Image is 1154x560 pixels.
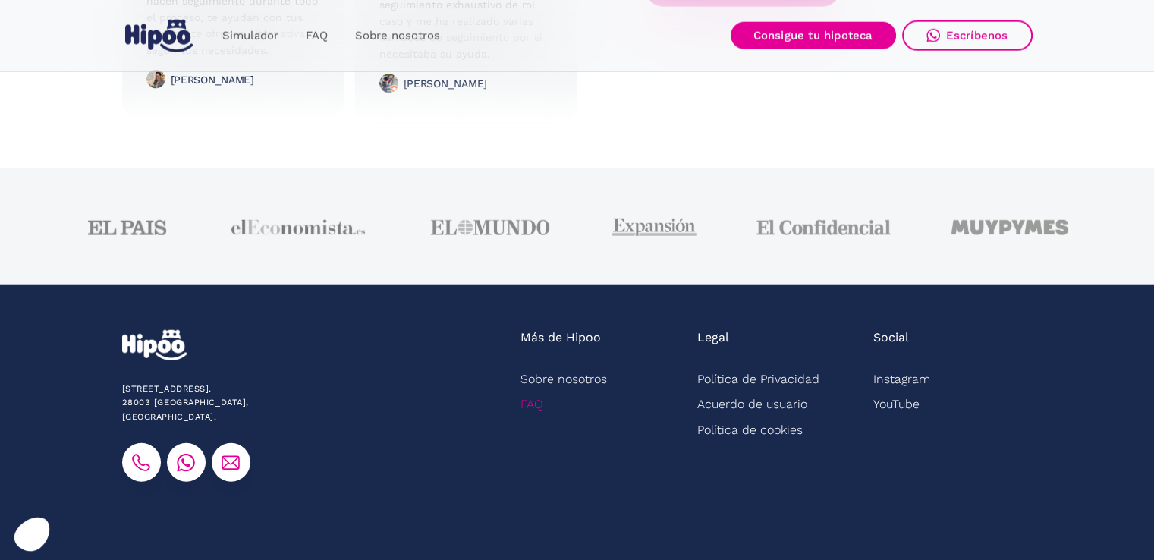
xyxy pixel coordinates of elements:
a: Instagram [873,367,930,392]
a: YouTube [873,392,920,417]
div: Legal [697,330,729,346]
a: Acuerdo de usuario [697,392,807,417]
a: Escríbenos [902,20,1033,51]
div: Más de Hipoo [520,330,601,346]
a: Sobre nosotros [520,367,607,392]
a: Sobre nosotros [341,21,454,51]
div: Social [873,330,909,346]
div: Escríbenos [946,29,1008,42]
div: [STREET_ADDRESS]. 28003 [GEOGRAPHIC_DATA], [GEOGRAPHIC_DATA]. [122,382,343,424]
a: FAQ [292,21,341,51]
a: Política de Privacidad [697,367,819,392]
a: Política de cookies [697,417,803,442]
a: home [122,14,197,58]
a: FAQ [520,392,543,417]
a: Consigue tu hipoteca [731,22,896,49]
a: Simulador [209,21,292,51]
